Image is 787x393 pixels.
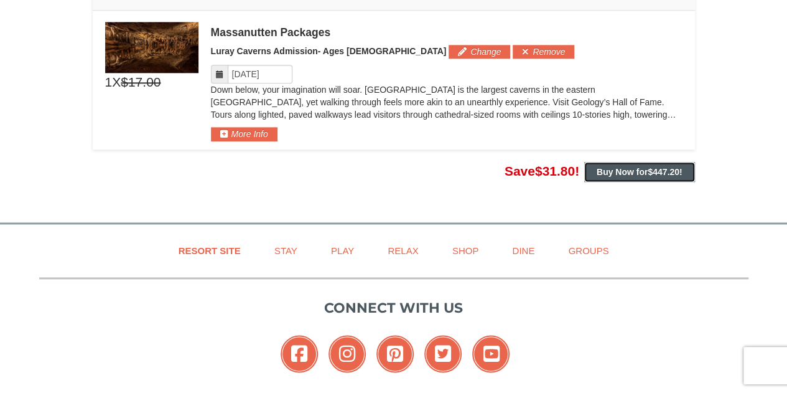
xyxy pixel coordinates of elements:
span: X [112,73,121,92]
a: Relax [372,237,434,265]
span: Luray Caverns Admission- Ages [DEMOGRAPHIC_DATA] [211,46,447,56]
a: Stay [259,237,313,265]
strong: Buy Now for ! [597,167,682,177]
button: Buy Now for$447.20! [584,162,695,182]
a: Groups [552,237,624,265]
p: Connect with us [39,298,748,318]
span: $447.20 [648,167,679,177]
a: Play [315,237,370,265]
span: $17.00 [121,73,161,92]
span: $31.80 [535,164,575,178]
p: Down below, your imagination will soar. [GEOGRAPHIC_DATA] is the largest caverns in the eastern [... [211,83,682,121]
div: Massanutten Packages [211,26,682,39]
button: More Info [211,127,277,141]
a: Dine [496,237,550,265]
a: Shop [437,237,495,265]
span: 1 [105,73,113,92]
img: 6619879-49-cfcc8d86.jpg [105,22,198,73]
button: Change [449,45,510,59]
a: Resort Site [163,237,256,265]
button: Remove [513,45,574,59]
span: Save ! [505,164,579,178]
